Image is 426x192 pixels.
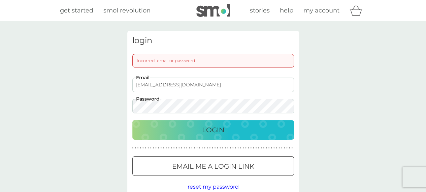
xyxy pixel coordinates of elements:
p: ● [242,146,244,150]
p: ● [291,146,293,150]
p: ● [217,146,218,150]
span: my account [303,7,339,14]
p: ● [207,146,208,150]
span: help [280,7,293,14]
a: get started [60,6,93,16]
span: reset my password [188,184,239,190]
p: ● [186,146,188,150]
div: basket [350,4,366,17]
p: ● [225,146,226,150]
p: ● [278,146,280,150]
p: ● [245,146,247,150]
p: ● [273,146,275,150]
a: smol revolution [103,6,151,16]
p: ● [189,146,190,150]
p: ● [191,146,193,150]
p: ● [140,146,141,150]
p: ● [240,146,241,150]
p: ● [258,146,259,150]
p: ● [266,146,267,150]
p: ● [284,146,285,150]
p: ● [145,146,146,150]
p: ● [153,146,154,150]
p: ● [171,146,172,150]
p: ● [163,146,164,150]
p: ● [194,146,195,150]
p: ● [135,146,136,150]
p: ● [168,146,169,150]
p: ● [160,146,162,150]
button: Login [132,120,294,140]
span: get started [60,7,93,14]
p: ● [184,146,185,150]
p: ● [281,146,283,150]
img: smol [196,4,230,17]
p: ● [204,146,205,150]
p: ● [263,146,264,150]
p: ● [176,146,177,150]
p: ● [271,146,272,150]
a: stories [250,6,270,16]
p: ● [276,146,277,150]
p: ● [150,146,152,150]
p: ● [268,146,270,150]
p: ● [237,146,239,150]
p: ● [199,146,200,150]
p: Email me a login link [172,161,254,172]
p: ● [256,146,257,150]
p: ● [209,146,210,150]
p: ● [148,146,149,150]
span: smol revolution [103,7,151,14]
p: ● [132,146,134,150]
p: ● [166,146,167,150]
button: reset my password [188,183,239,191]
a: help [280,6,293,16]
p: ● [215,146,216,150]
p: ● [178,146,180,150]
p: ● [232,146,234,150]
p: ● [181,146,182,150]
p: ● [196,146,198,150]
p: ● [137,146,139,150]
p: ● [253,146,254,150]
p: ● [248,146,249,150]
p: Login [202,125,224,135]
p: ● [142,146,144,150]
p: ● [173,146,175,150]
p: ● [286,146,288,150]
h3: login [132,36,294,46]
p: ● [158,146,159,150]
p: ● [230,146,231,150]
p: ● [227,146,229,150]
p: ● [222,146,223,150]
p: ● [201,146,203,150]
button: Email me a login link [132,156,294,176]
p: ● [235,146,236,150]
div: Incorrect email or password [132,54,294,67]
p: ● [261,146,262,150]
p: ● [250,146,252,150]
p: ● [289,146,290,150]
p: ● [212,146,213,150]
a: my account [303,6,339,16]
span: stories [250,7,270,14]
p: ● [155,146,157,150]
p: ● [220,146,221,150]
